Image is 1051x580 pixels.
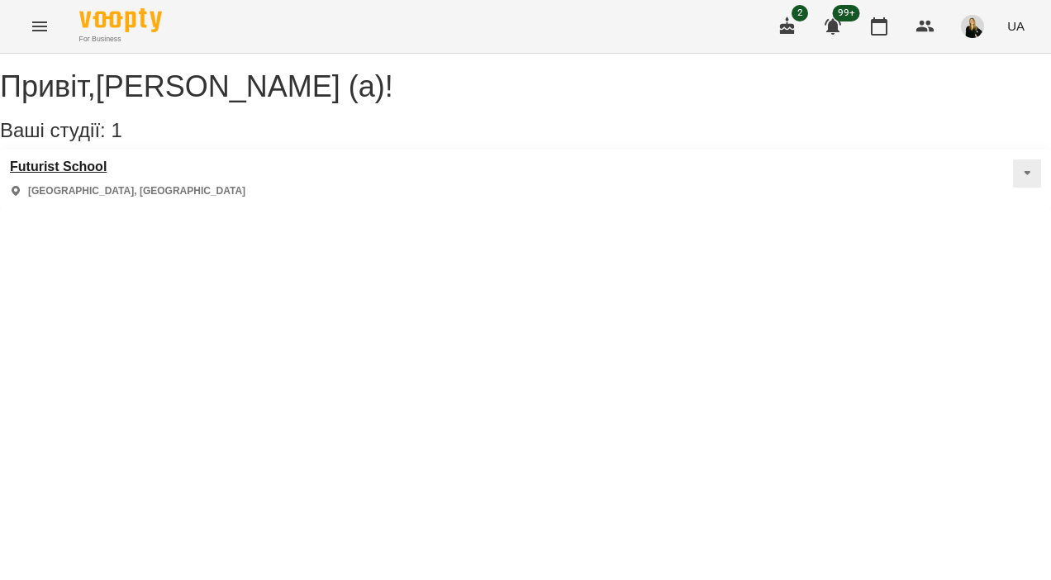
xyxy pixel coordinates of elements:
img: Voopty Logo [79,8,162,32]
span: 99+ [833,5,860,21]
p: [GEOGRAPHIC_DATA], [GEOGRAPHIC_DATA] [28,184,245,198]
img: 4a571d9954ce9b31f801162f42e49bd5.jpg [961,15,984,38]
span: For Business [79,34,162,45]
button: UA [1001,11,1031,41]
a: Futurist School [10,159,245,174]
span: 2 [792,5,808,21]
span: UA [1007,17,1025,35]
button: Menu [20,7,59,46]
span: 1 [111,119,121,141]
